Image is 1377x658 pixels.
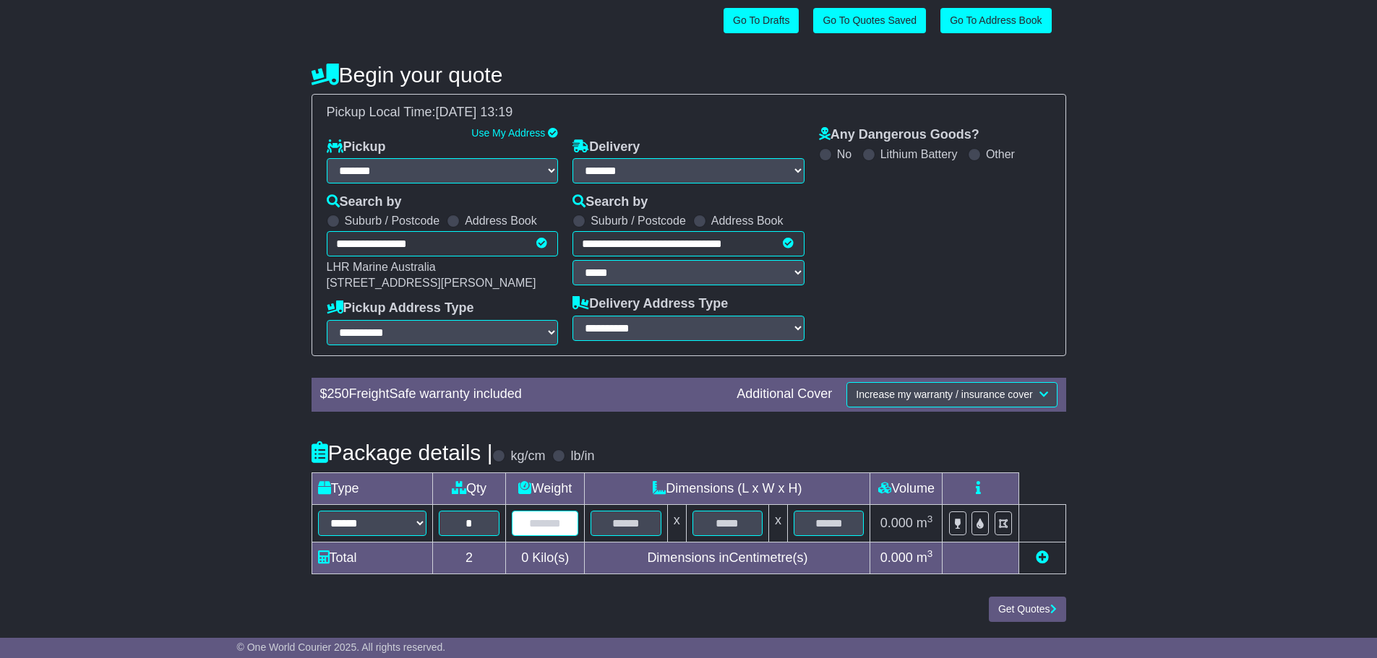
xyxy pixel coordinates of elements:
[572,139,640,155] label: Delivery
[1036,550,1049,565] a: Add new item
[432,472,506,504] td: Qty
[237,641,446,653] span: © One World Courier 2025. All rights reserved.
[724,8,799,33] a: Go To Drafts
[327,300,474,316] label: Pickup Address Type
[312,441,493,464] h4: Package details |
[837,147,851,161] label: No
[436,105,513,119] span: [DATE] 13:19
[570,449,594,464] label: lb/in
[471,127,545,139] a: Use My Address
[986,147,1015,161] label: Other
[572,194,648,210] label: Search by
[856,389,1032,400] span: Increase my warranty / insurance cover
[729,386,839,402] div: Additional Cover
[313,386,730,402] div: $ FreightSafe warranty included
[711,214,784,228] label: Address Book
[319,105,1058,121] div: Pickup Local Time:
[591,214,686,228] label: Suburb / Postcode
[327,277,536,289] span: [STREET_ADDRESS][PERSON_NAME]
[917,550,933,565] span: m
[927,514,933,524] sup: 3
[880,147,958,161] label: Lithium Battery
[327,261,436,273] span: LHR Marine Australia
[327,194,402,210] label: Search by
[312,472,432,504] td: Type
[521,550,528,565] span: 0
[327,139,386,155] label: Pickup
[880,516,913,530] span: 0.000
[585,472,870,504] td: Dimensions (L x W x H)
[927,548,933,559] sup: 3
[769,504,788,542] td: x
[432,542,506,573] td: 2
[345,214,440,228] label: Suburb / Postcode
[312,63,1066,87] h4: Begin your quote
[506,472,585,504] td: Weight
[917,516,933,530] span: m
[880,550,913,565] span: 0.000
[506,542,585,573] td: Kilo(s)
[940,8,1051,33] a: Go To Address Book
[870,472,943,504] td: Volume
[510,449,545,464] label: kg/cm
[819,127,979,143] label: Any Dangerous Goods?
[312,542,432,573] td: Total
[813,8,926,33] a: Go To Quotes Saved
[465,214,537,228] label: Address Book
[327,386,349,401] span: 250
[667,504,686,542] td: x
[585,542,870,573] td: Dimensions in Centimetre(s)
[846,382,1057,407] button: Increase my warranty / insurance cover
[989,597,1066,622] button: Get Quotes
[572,296,728,312] label: Delivery Address Type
